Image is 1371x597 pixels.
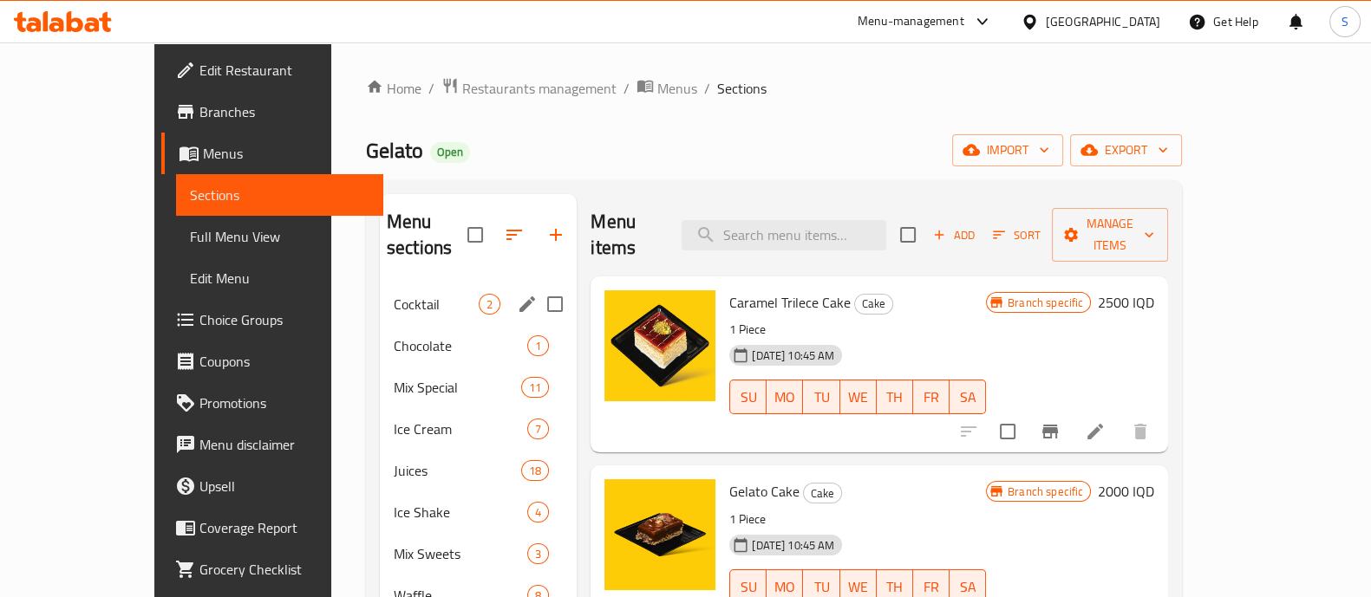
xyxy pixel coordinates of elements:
[926,222,982,249] button: Add
[989,222,1045,249] button: Sort
[394,419,527,439] div: Ice Cream
[430,142,470,163] div: Open
[1001,295,1090,311] span: Branch specific
[840,380,877,414] button: WE
[479,294,500,315] div: items
[1001,483,1090,500] span: Branch specific
[394,543,527,564] span: Mix Sweets
[604,479,715,590] img: Gelato Cake
[199,351,369,372] span: Coupons
[930,225,977,245] span: Add
[493,214,535,256] span: Sort sections
[161,465,383,507] a: Upsell
[394,502,527,522] span: Ice Shake
[890,217,926,253] span: Select section
[190,268,369,289] span: Edit Menu
[657,78,697,99] span: Menus
[535,214,577,256] button: Add section
[527,335,549,356] div: items
[161,133,383,174] a: Menus
[637,77,697,100] a: Menus
[604,290,715,401] img: Caramel Trilece Cake
[380,325,577,367] div: Chocolate1
[1342,12,1348,31] span: S
[380,283,577,325] div: Cocktail2edit
[528,338,548,354] span: 1
[1098,290,1154,315] h6: 2500 IQD
[366,78,421,99] a: Home
[527,419,549,439] div: items
[199,517,369,538] span: Coverage Report
[966,140,1049,161] span: import
[729,478,800,504] span: Gelato Cake
[190,185,369,205] span: Sections
[527,543,549,564] div: items
[528,421,548,438] span: 7
[161,507,383,548] a: Coverage Report
[1120,411,1161,452] button: delete
[394,377,521,398] div: Mix Special
[745,347,841,364] span: [DATE] 10:45 AM
[521,460,549,481] div: items
[729,380,767,414] button: SU
[176,174,383,216] a: Sections
[161,424,383,465] a: Menu disclaimer
[199,559,369,580] span: Grocery Checklist
[774,385,796,410] span: MO
[855,294,892,314] span: Cake
[522,380,548,396] span: 11
[199,434,369,455] span: Menu disclaimer
[884,385,906,410] span: TH
[366,131,423,170] span: Gelato
[366,77,1182,100] nav: breadcrumb
[161,382,383,424] a: Promotions
[729,319,986,341] p: 1 Piece
[176,257,383,299] a: Edit Menu
[528,546,548,562] span: 3
[623,78,630,99] li: /
[176,216,383,257] a: Full Menu View
[521,377,549,398] div: items
[913,380,950,414] button: FR
[858,11,964,32] div: Menu-management
[380,450,577,491] div: Juices18
[462,78,617,99] span: Restaurants management
[199,101,369,122] span: Branches
[1070,134,1182,166] button: export
[161,341,383,382] a: Coupons
[1046,12,1160,31] div: [GEOGRAPHIC_DATA]
[952,134,1063,166] button: import
[804,483,841,503] span: Cake
[993,225,1041,245] span: Sort
[737,385,760,410] span: SU
[430,145,470,159] span: Open
[161,91,383,133] a: Branches
[810,385,832,410] span: TU
[717,78,767,99] span: Sections
[394,294,479,315] div: Cocktail
[394,460,521,481] span: Juices
[190,226,369,247] span: Full Menu View
[514,291,540,317] button: edit
[1085,421,1106,442] a: Edit menu item
[380,367,577,408] div: Mix Special11
[950,380,986,414] button: SA
[1052,208,1168,262] button: Manage items
[803,380,839,414] button: TU
[1029,411,1071,452] button: Branch-specific-item
[380,533,577,574] div: Mix Sweets3
[729,289,851,315] span: Caramel Trilece Cake
[203,143,369,164] span: Menus
[854,294,893,315] div: Cake
[480,296,499,313] span: 2
[682,220,886,250] input: search
[380,491,577,533] div: Ice Shake4
[522,463,548,479] span: 18
[428,78,434,99] li: /
[1084,140,1168,161] span: export
[956,385,979,410] span: SA
[199,60,369,81] span: Edit Restaurant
